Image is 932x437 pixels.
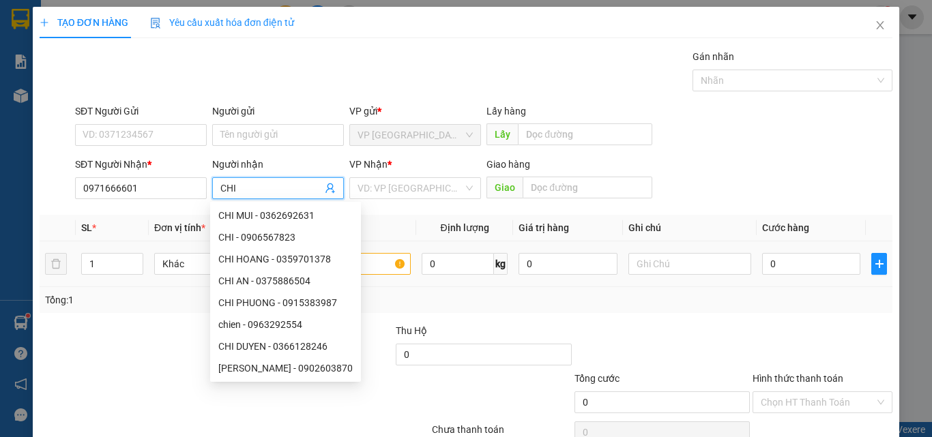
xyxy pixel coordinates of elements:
span: Định lượng [440,222,489,233]
div: SĐT Người Gửi [75,104,207,119]
span: SL [81,222,92,233]
input: Dọc đường [523,177,652,198]
span: Giao [486,177,523,198]
div: chien - 0963292554 [218,317,353,332]
div: [PERSON_NAME] - 0902603870 [218,361,353,376]
span: Lấy hàng [486,106,526,117]
div: chien - 0963292554 [210,314,361,335]
li: (c) 2017 [115,65,188,82]
img: logo.jpg [148,17,181,50]
div: CHI DUYEN - 0366128246 [218,339,353,354]
div: Người nhận [212,157,344,172]
div: CHI AN - 0375886504 [210,270,361,292]
span: TẠO ĐƠN HÀNG [40,17,128,28]
span: Khác [162,254,269,274]
button: Close [861,7,899,45]
span: kg [494,253,508,275]
div: CHI PHUONG - 0915383987 [218,295,353,310]
label: Gán nhãn [693,51,734,62]
span: Cước hàng [762,222,809,233]
span: Yêu cầu xuất hóa đơn điện tử [150,17,294,28]
span: VP Nhận [349,159,388,170]
span: Đơn vị tính [154,222,205,233]
button: delete [45,253,67,275]
span: Lấy [486,123,518,145]
div: CHI MUI - 0362692631 [218,208,353,223]
img: icon [150,18,161,29]
span: Thu Hộ [396,325,427,336]
input: Ghi Chú [628,253,751,275]
span: close [875,20,886,31]
div: Người gửi [212,104,344,119]
div: CHI - 0906567823 [218,230,353,245]
span: plus [872,258,886,269]
div: CHI - 0906567823 [210,226,361,248]
div: CHI AN - 0375886504 [218,273,353,288]
div: CHI HOANG - 0359701378 [210,248,361,270]
div: CHI MUI - 0362692631 [210,205,361,226]
span: Giá trị hàng [519,222,569,233]
span: Tổng cước [574,373,620,384]
div: CHI HOANG - 0359701378 [218,252,353,267]
input: 0 [519,253,617,275]
b: BIÊN NHẬN GỬI HÀNG HÓA [88,20,131,131]
div: CHI DUYEN - 0366128246 [210,335,361,357]
div: VP gửi [349,104,481,119]
label: Hình thức thanh toán [753,373,843,384]
span: user-add [325,183,336,194]
div: Tổng: 1 [45,292,361,307]
span: VP Sài Gòn [358,125,473,145]
b: [PERSON_NAME] [17,88,77,152]
th: Ghi chú [623,215,757,241]
span: Giao hàng [486,159,530,170]
b: [DOMAIN_NAME] [115,52,188,63]
div: Chị Phương - 0902603870 [210,357,361,379]
button: plus [871,253,887,275]
span: plus [40,18,49,27]
input: Dọc đường [518,123,652,145]
div: SĐT Người Nhận [75,157,207,172]
div: CHI PHUONG - 0915383987 [210,292,361,314]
